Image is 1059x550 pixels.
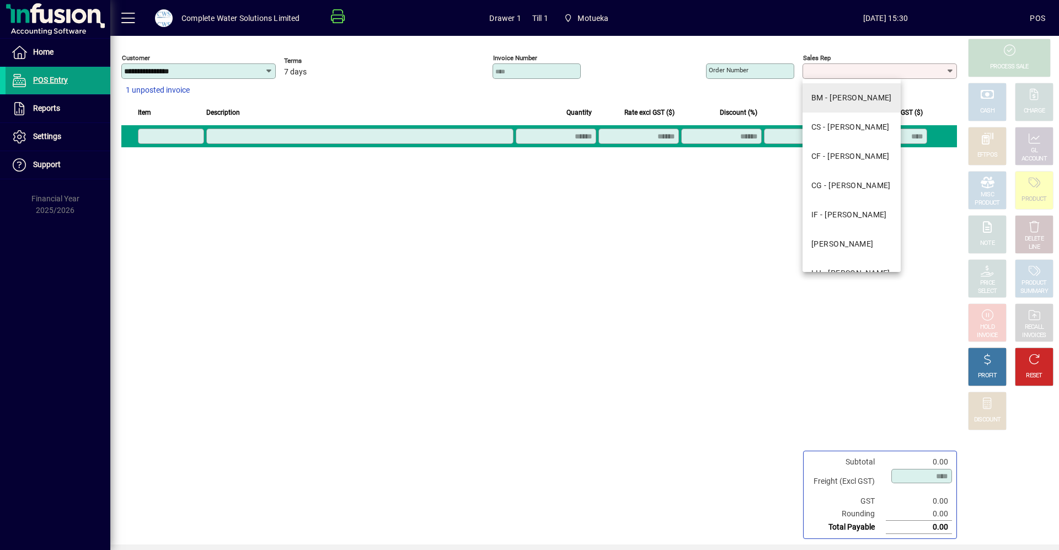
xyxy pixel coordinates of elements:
[811,238,874,250] div: [PERSON_NAME]
[1022,332,1046,340] div: INVOICES
[1029,243,1040,252] div: LINE
[1021,195,1046,204] div: PRODUCT
[624,106,675,119] span: Rate excl GST ($)
[886,508,952,521] td: 0.00
[803,229,901,259] mat-option: JB - Jeff Berkett
[709,66,748,74] mat-label: Order number
[803,83,901,113] mat-option: BM - Blair McFarlane
[808,495,886,508] td: GST
[980,239,994,248] div: NOTE
[803,171,901,200] mat-option: CG - Crystal Gaiger
[126,84,190,96] span: 1 unposted invoice
[803,259,901,288] mat-option: LH - Liam Hendren
[1021,155,1047,163] div: ACCOUNT
[33,47,54,56] span: Home
[1025,235,1044,243] div: DELETE
[803,113,901,142] mat-option: CS - Carl Sladen
[6,95,110,122] a: Reports
[1021,279,1046,287] div: PRODUCT
[181,9,300,27] div: Complete Water Solutions Limited
[1025,323,1044,332] div: RECALL
[803,54,831,62] mat-label: Sales rep
[284,68,307,77] span: 7 days
[577,9,608,27] span: Motueka
[489,9,521,27] span: Drawer 1
[811,209,887,221] div: IF - [PERSON_NAME]
[811,92,892,104] div: BM - [PERSON_NAME]
[974,416,1001,424] div: DISCOUNT
[741,9,1030,27] span: [DATE] 15:30
[808,508,886,521] td: Rounding
[532,9,548,27] span: Till 1
[284,57,350,65] span: Terms
[566,106,592,119] span: Quantity
[121,81,194,100] button: 1 unposted invoice
[6,39,110,66] a: Home
[6,151,110,179] a: Support
[978,372,997,380] div: PROFIT
[808,521,886,534] td: Total Payable
[138,106,151,119] span: Item
[977,151,998,159] div: EFTPOS
[6,123,110,151] a: Settings
[1024,107,1045,115] div: CHARGE
[1031,147,1038,155] div: GL
[978,287,997,296] div: SELECT
[1030,9,1045,27] div: POS
[803,200,901,229] mat-option: IF - Ian Fry
[886,495,952,508] td: 0.00
[981,191,994,199] div: MISC
[811,151,890,162] div: CF - [PERSON_NAME]
[122,54,150,62] mat-label: Customer
[559,8,613,28] span: Motueka
[975,199,999,207] div: PRODUCT
[720,106,757,119] span: Discount (%)
[33,76,68,84] span: POS Entry
[33,132,61,141] span: Settings
[811,121,890,133] div: CS - [PERSON_NAME]
[33,104,60,113] span: Reports
[808,468,886,495] td: Freight (Excl GST)
[811,268,890,279] div: LH - [PERSON_NAME]
[977,332,997,340] div: INVOICE
[1026,372,1042,380] div: RESET
[493,54,537,62] mat-label: Invoice number
[803,142,901,171] mat-option: CF - Clint Fry
[980,107,994,115] div: CASH
[886,521,952,534] td: 0.00
[811,180,891,191] div: CG - [PERSON_NAME]
[808,456,886,468] td: Subtotal
[206,106,240,119] span: Description
[886,456,952,468] td: 0.00
[980,279,995,287] div: PRICE
[1020,287,1048,296] div: SUMMARY
[980,323,994,332] div: HOLD
[33,160,61,169] span: Support
[146,8,181,28] button: Profile
[990,63,1029,71] div: PROCESS SALE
